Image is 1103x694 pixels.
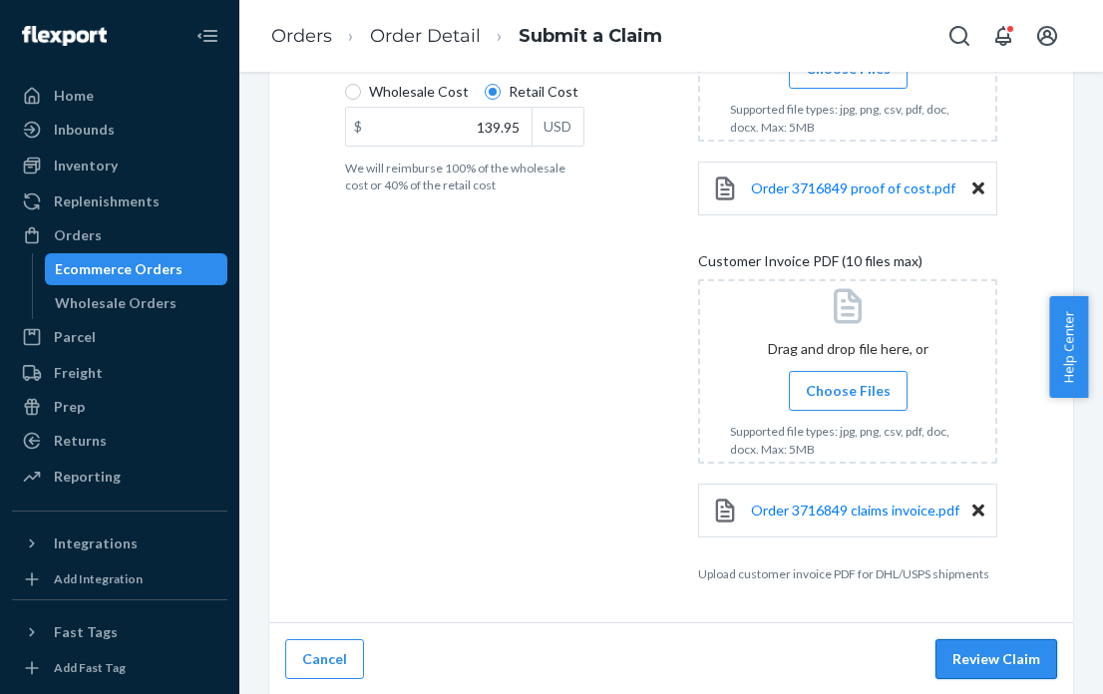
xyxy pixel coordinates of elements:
div: Ecommerce Orders [55,259,183,279]
span: Order 3716849 proof of cost.pdf [751,179,955,196]
img: Flexport logo [22,26,107,46]
input: Wholesale Cost [345,84,361,100]
a: Orders [12,219,227,251]
button: Open notifications [983,16,1023,56]
button: Open account menu [1027,16,1067,56]
p: We will reimburse 100% of the wholesale cost or 40% of the retail cost [345,160,584,193]
button: Fast Tags [12,616,227,648]
a: Order Detail [370,25,481,47]
div: Freight [54,363,103,383]
div: $ [346,108,370,146]
div: Parcel [54,327,96,347]
a: Order 3716849 claims invoice.pdf [751,501,959,520]
span: Retail Cost [509,82,578,102]
a: Prep [12,391,227,423]
a: Inventory [12,150,227,181]
button: Integrations [12,527,227,559]
a: Add Fast Tag [12,656,227,680]
a: Freight [12,357,227,389]
a: Add Integration [12,567,227,591]
div: Returns [54,431,107,451]
div: Prep [54,397,85,417]
div: Orders [54,225,102,245]
a: Submit a Claim [519,25,662,47]
div: Fast Tags [54,622,118,642]
div: Wholesale Orders [55,293,177,313]
a: Order 3716849 proof of cost.pdf [751,178,955,198]
p: Upload customer invoice PDF for DHL/USPS shipments [698,565,997,582]
span: Choose Files [806,381,891,401]
a: Replenishments [12,185,227,217]
a: Parcel [12,321,227,353]
span: Order 3716849 claims invoice.pdf [751,502,959,519]
span: Customer Invoice PDF (10 files max) [698,251,922,279]
a: Orders [271,25,332,47]
a: Wholesale Orders [45,287,228,319]
a: Ecommerce Orders [45,253,228,285]
input: Retail Cost [485,84,501,100]
ol: breadcrumbs [255,7,678,66]
div: USD [532,108,583,146]
button: Open Search Box [939,16,979,56]
div: Add Integration [54,570,143,587]
input: $USD [346,108,532,146]
button: Review Claim [935,639,1057,679]
div: Integrations [54,533,138,553]
span: Wholesale Cost [369,82,469,102]
a: Home [12,80,227,112]
button: Close Navigation [187,16,227,56]
div: Reporting [54,467,121,487]
div: Home [54,86,94,106]
button: Cancel [285,639,364,679]
div: Add Fast Tag [54,659,126,676]
div: Inbounds [54,120,115,140]
a: Returns [12,425,227,457]
div: Replenishments [54,191,160,211]
a: Inbounds [12,114,227,146]
a: Reporting [12,461,227,493]
div: Inventory [54,156,118,175]
button: Help Center [1049,296,1088,398]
